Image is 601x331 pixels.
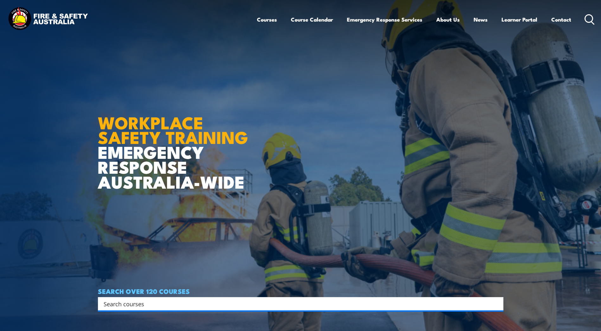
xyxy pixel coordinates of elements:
[492,299,501,308] button: Search magnifier button
[502,11,537,28] a: Learner Portal
[291,11,333,28] a: Course Calendar
[104,299,489,308] input: Search input
[436,11,460,28] a: About Us
[474,11,488,28] a: News
[98,109,248,150] strong: WORKPLACE SAFETY TRAINING
[347,11,422,28] a: Emergency Response Services
[105,299,491,308] form: Search form
[98,99,253,189] h1: EMERGENCY RESPONSE AUSTRALIA-WIDE
[98,288,503,295] h4: SEARCH OVER 120 COURSES
[257,11,277,28] a: Courses
[551,11,571,28] a: Contact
